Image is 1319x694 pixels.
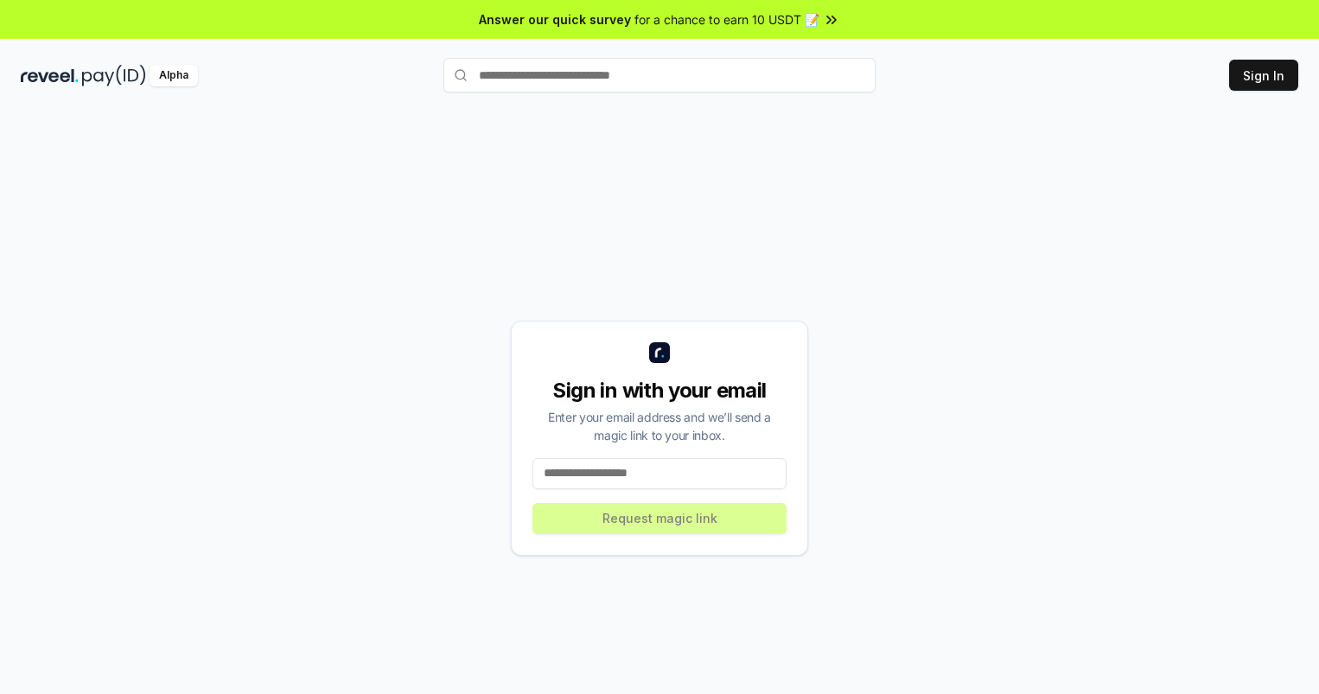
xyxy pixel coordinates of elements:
img: logo_small [649,342,670,363]
button: Sign In [1229,60,1298,91]
img: pay_id [82,65,146,86]
span: for a chance to earn 10 USDT 📝 [634,10,819,29]
div: Sign in with your email [532,377,787,404]
div: Alpha [150,65,198,86]
img: reveel_dark [21,65,79,86]
div: Enter your email address and we’ll send a magic link to your inbox. [532,408,787,444]
span: Answer our quick survey [479,10,631,29]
